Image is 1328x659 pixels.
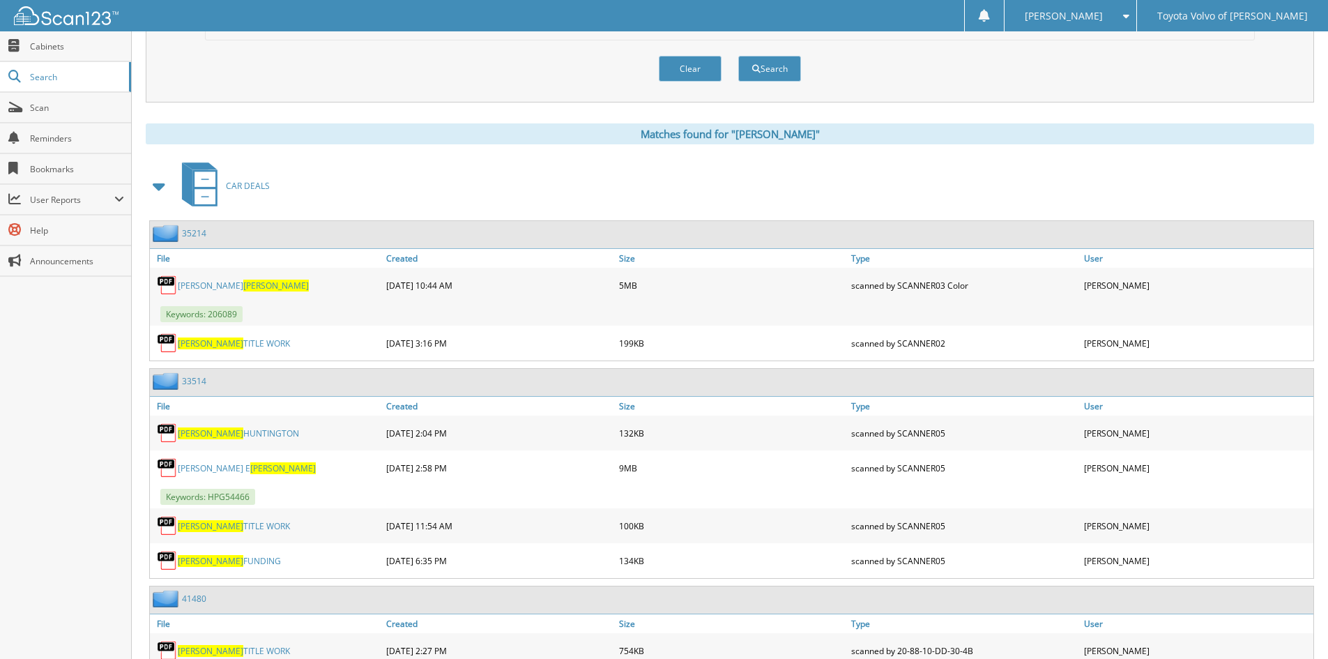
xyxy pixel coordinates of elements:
span: Toyota Volvo of [PERSON_NAME] [1157,12,1308,20]
div: [PERSON_NAME] [1081,329,1313,357]
a: 35214 [182,227,206,239]
button: Search [738,56,801,82]
a: User [1081,249,1313,268]
a: Type [848,614,1081,633]
span: Cabinets [30,40,124,52]
a: Created [383,249,616,268]
span: [PERSON_NAME] [250,462,316,474]
div: [PERSON_NAME] [1081,547,1313,575]
a: File [150,249,383,268]
img: folder2.png [153,372,182,390]
span: [PERSON_NAME] [178,338,243,349]
a: [PERSON_NAME]TITLE WORK [178,338,290,349]
a: [PERSON_NAME]HUNTINGTON [178,427,299,439]
iframe: Chat Widget [1258,592,1328,659]
div: scanned by SCANNER05 [848,454,1081,482]
span: Scan [30,102,124,114]
a: File [150,614,383,633]
img: folder2.png [153,590,182,607]
div: 134KB [616,547,848,575]
div: [PERSON_NAME] [1081,454,1313,482]
div: [PERSON_NAME] [1081,271,1313,299]
span: Keywords: HPG54466 [160,489,255,505]
span: Keywords: 206089 [160,306,243,322]
div: 9MB [616,454,848,482]
img: folder2.png [153,225,182,242]
a: User [1081,614,1313,633]
div: scanned by SCANNER05 [848,547,1081,575]
div: 100KB [616,512,848,540]
a: Size [616,397,848,416]
a: Type [848,249,1081,268]
span: [PERSON_NAME] [178,645,243,657]
div: scanned by SCANNER05 [848,419,1081,447]
span: [PERSON_NAME] [1025,12,1103,20]
a: Type [848,397,1081,416]
a: 33514 [182,375,206,387]
span: [PERSON_NAME] [178,427,243,439]
img: PDF.png [157,333,178,354]
span: [PERSON_NAME] [178,555,243,567]
div: [DATE] 2:58 PM [383,454,616,482]
img: PDF.png [157,457,178,478]
div: 199KB [616,329,848,357]
a: File [150,397,383,416]
a: [PERSON_NAME]TITLE WORK [178,520,290,532]
img: scan123-logo-white.svg [14,6,119,25]
span: [PERSON_NAME] [178,520,243,532]
button: Clear [659,56,722,82]
a: [PERSON_NAME]FUNDING [178,555,281,567]
a: [PERSON_NAME][PERSON_NAME] [178,280,309,291]
div: 132KB [616,419,848,447]
div: scanned by SCANNER03 Color [848,271,1081,299]
div: [DATE] 3:16 PM [383,329,616,357]
span: [PERSON_NAME] [243,280,309,291]
div: [PERSON_NAME] [1081,419,1313,447]
span: Search [30,71,122,83]
img: PDF.png [157,550,178,571]
span: Announcements [30,255,124,267]
img: PDF.png [157,515,178,536]
div: 5MB [616,271,848,299]
div: scanned by SCANNER02 [848,329,1081,357]
span: CAR DEALS [226,180,270,192]
div: [DATE] 2:04 PM [383,419,616,447]
div: [DATE] 11:54 AM [383,512,616,540]
a: CAR DEALS [174,158,270,213]
div: Matches found for "[PERSON_NAME]" [146,123,1314,144]
span: User Reports [30,194,114,206]
div: [PERSON_NAME] [1081,512,1313,540]
span: Bookmarks [30,163,124,175]
img: PDF.png [157,275,178,296]
div: [DATE] 10:44 AM [383,271,616,299]
div: [DATE] 6:35 PM [383,547,616,575]
a: [PERSON_NAME] E[PERSON_NAME] [178,462,316,474]
a: 41480 [182,593,206,605]
a: Size [616,249,848,268]
div: scanned by SCANNER05 [848,512,1081,540]
img: PDF.png [157,423,178,444]
a: Created [383,614,616,633]
a: [PERSON_NAME]TITLE WORK [178,645,290,657]
a: User [1081,397,1313,416]
a: Created [383,397,616,416]
span: Help [30,225,124,236]
a: Size [616,614,848,633]
span: Reminders [30,132,124,144]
